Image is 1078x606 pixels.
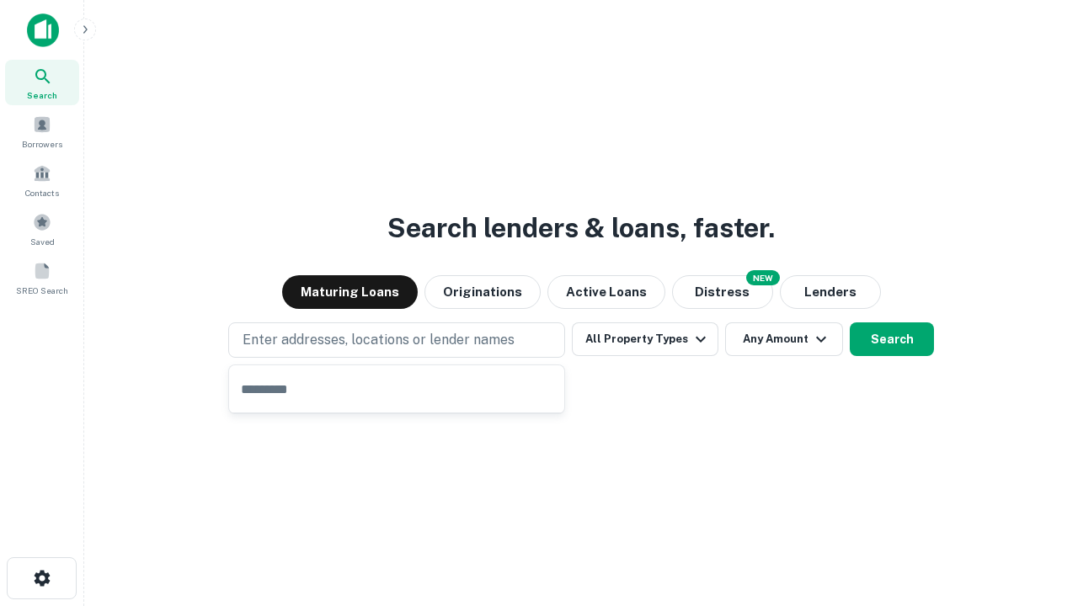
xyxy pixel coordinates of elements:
button: Search [850,322,934,356]
p: Enter addresses, locations or lender names [243,330,515,350]
button: Enter addresses, locations or lender names [228,322,565,358]
span: SREO Search [16,284,68,297]
h3: Search lenders & loans, faster. [387,208,775,248]
button: Lenders [780,275,881,309]
button: Search distressed loans with lien and other non-mortgage details. [672,275,773,309]
button: Maturing Loans [282,275,418,309]
button: Active Loans [547,275,665,309]
a: Contacts [5,157,79,203]
span: Contacts [25,186,59,199]
button: All Property Types [572,322,718,356]
span: Search [27,88,57,102]
img: capitalize-icon.png [27,13,59,47]
button: Originations [424,275,541,309]
span: Saved [30,235,55,248]
a: Borrowers [5,109,79,154]
iframe: Chat Widget [994,471,1078,552]
a: SREO Search [5,255,79,300]
button: Any Amount [725,322,843,356]
a: Saved [5,206,79,252]
span: Borrowers [22,137,62,151]
a: Search [5,60,79,105]
div: NEW [746,270,780,285]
